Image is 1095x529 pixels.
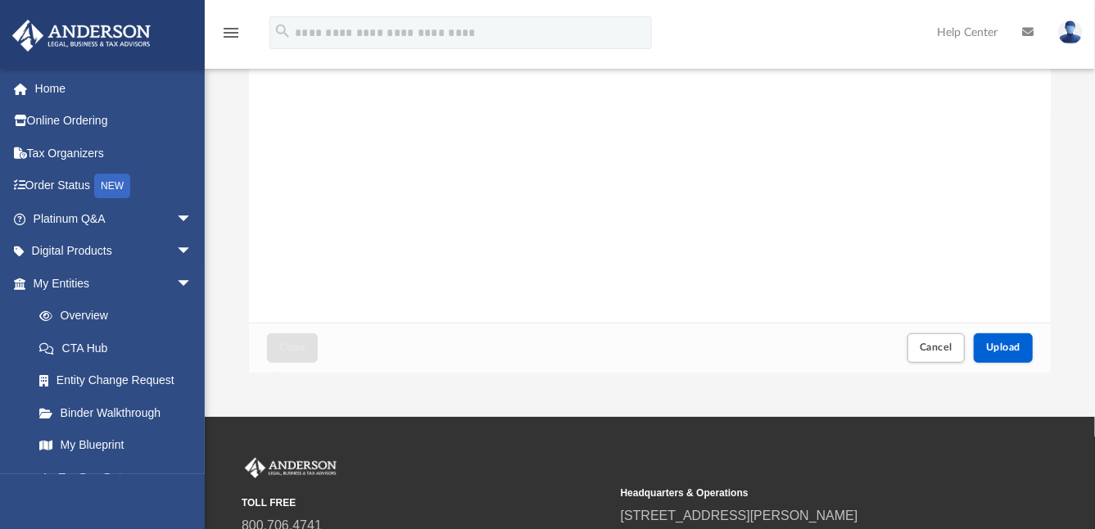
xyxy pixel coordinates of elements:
i: search [274,22,292,40]
img: User Pic [1058,20,1083,44]
a: Online Ordering [11,105,217,138]
a: menu [221,31,241,43]
span: arrow_drop_down [176,202,209,236]
a: My Blueprint [23,429,209,462]
button: Close [267,333,318,362]
small: TOLL FREE [242,495,609,510]
div: NEW [94,174,130,198]
a: Tax Due Dates [23,461,217,494]
a: Tax Organizers [11,137,217,170]
a: CTA Hub [23,332,217,364]
span: Upload [986,342,1020,352]
a: [STREET_ADDRESS][PERSON_NAME] [621,509,858,522]
a: Order StatusNEW [11,170,217,203]
span: Close [279,342,305,352]
span: arrow_drop_down [176,267,209,301]
a: Binder Walkthrough [23,396,217,429]
a: My Entitiesarrow_drop_down [11,267,217,300]
a: Digital Productsarrow_drop_down [11,235,217,268]
button: Cancel [907,333,965,362]
img: Anderson Advisors Platinum Portal [7,20,156,52]
span: Cancel [920,342,952,352]
button: Upload [974,333,1033,362]
a: Entity Change Request [23,364,217,397]
small: Headquarters & Operations [621,486,989,500]
img: Anderson Advisors Platinum Portal [242,458,340,479]
span: arrow_drop_down [176,235,209,269]
a: Platinum Q&Aarrow_drop_down [11,202,217,235]
i: menu [221,23,241,43]
a: Overview [23,300,217,332]
a: Home [11,72,217,105]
